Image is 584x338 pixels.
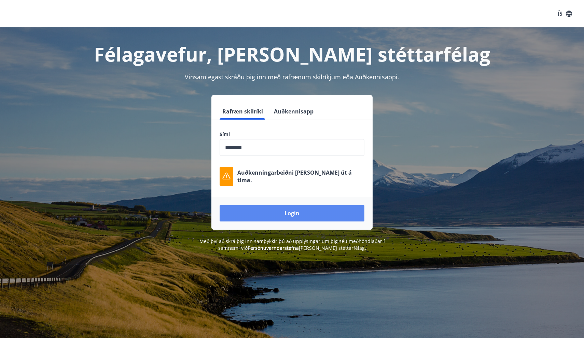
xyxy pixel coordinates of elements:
[199,238,385,251] span: Með því að skrá þig inn samþykkir þú að upplýsingar um þig séu meðhöndlaðar í samræmi við [PERSON...
[220,103,266,120] button: Rafræn skilríki
[554,8,576,20] button: ÍS
[237,169,364,184] p: Auðkenningarbeiðni [PERSON_NAME] út á tíma.
[220,205,364,221] button: Login
[54,41,530,67] h1: Félagavefur, [PERSON_NAME] stéttarfélag
[248,245,299,251] a: Persónuverndarstefna
[220,131,364,138] label: Sími
[271,103,316,120] button: Auðkennisapp
[185,73,399,81] span: Vinsamlegast skráðu þig inn með rafrænum skilríkjum eða Auðkennisappi.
